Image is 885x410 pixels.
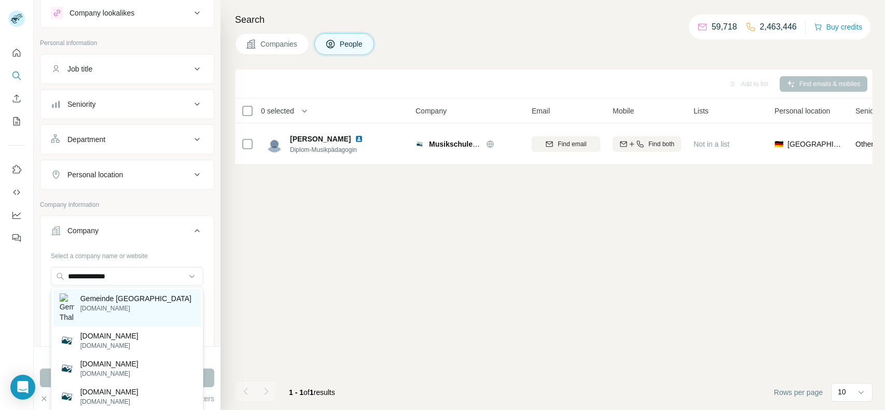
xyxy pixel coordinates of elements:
[40,200,214,209] p: Company information
[532,106,550,116] span: Email
[266,136,283,152] img: Avatar
[787,139,843,149] span: [GEOGRAPHIC_DATA]
[10,375,35,400] div: Open Intercom Messenger
[60,361,74,376] img: jena-thalmassing.de
[8,206,25,224] button: Dashboard
[40,162,214,187] button: Personal location
[67,99,95,109] div: Seniority
[235,12,873,27] h4: Search
[8,66,25,85] button: Search
[310,388,314,397] span: 1
[775,106,830,116] span: Personal location
[774,387,823,398] span: Rows per page
[814,20,862,34] button: Buy credits
[80,369,139,378] p: [DOMAIN_NAME]
[855,106,883,116] span: Seniority
[40,92,214,117] button: Seniority
[289,388,335,397] span: results
[340,39,364,49] span: People
[40,393,70,404] button: Clear
[694,106,709,116] span: Lists
[80,293,191,304] p: Gemeinde [GEOGRAPHIC_DATA]
[532,136,600,152] button: Find email
[40,218,214,247] button: Company
[51,247,203,261] div: Select a company name or website
[775,139,783,149] span: 🇩🇪
[67,64,92,74] div: Job title
[70,8,134,18] div: Company lookalikes
[80,397,139,406] p: [DOMAIN_NAME]
[40,1,214,25] button: Company lookalikes
[40,127,214,152] button: Department
[80,387,139,397] p: [DOMAIN_NAME]
[290,145,376,154] span: Diplom-Musikpädagogin
[67,134,105,145] div: Department
[8,89,25,108] button: Enrich CSV
[289,388,303,397] span: 1 - 1
[60,333,74,348] img: msr-thalmassing.de
[260,39,298,49] span: Companies
[8,229,25,247] button: Feedback
[80,359,139,369] p: [DOMAIN_NAME]
[712,21,737,33] p: 59,718
[613,106,634,116] span: Mobile
[40,38,214,48] p: Personal information
[694,140,729,148] span: Not in a list
[355,135,363,143] img: LinkedIn logo
[8,183,25,202] button: Use Surfe API
[8,112,25,131] button: My lists
[67,169,123,180] div: Personal location
[80,331,139,341] p: [DOMAIN_NAME]
[8,44,25,62] button: Quick start
[290,134,351,144] span: [PERSON_NAME]
[261,106,294,116] span: 0 selected
[60,389,74,404] img: rkthalmassing.de
[40,56,214,81] button: Job title
[558,139,586,149] span: Find email
[429,140,512,148] span: Musikschule Renningen
[80,304,191,313] p: [DOMAIN_NAME]
[80,341,139,350] p: [DOMAIN_NAME]
[838,387,846,397] p: 10
[8,160,25,179] button: Use Surfe on LinkedIn
[416,140,424,148] img: Logo of Musikschule Renningen
[303,388,310,397] span: of
[67,225,99,236] div: Company
[760,21,797,33] p: 2,463,446
[416,106,447,116] span: Company
[648,139,674,149] span: Find both
[60,293,74,322] img: Gemeinde Thalmassing
[855,140,874,148] span: Other
[613,136,681,152] button: Find both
